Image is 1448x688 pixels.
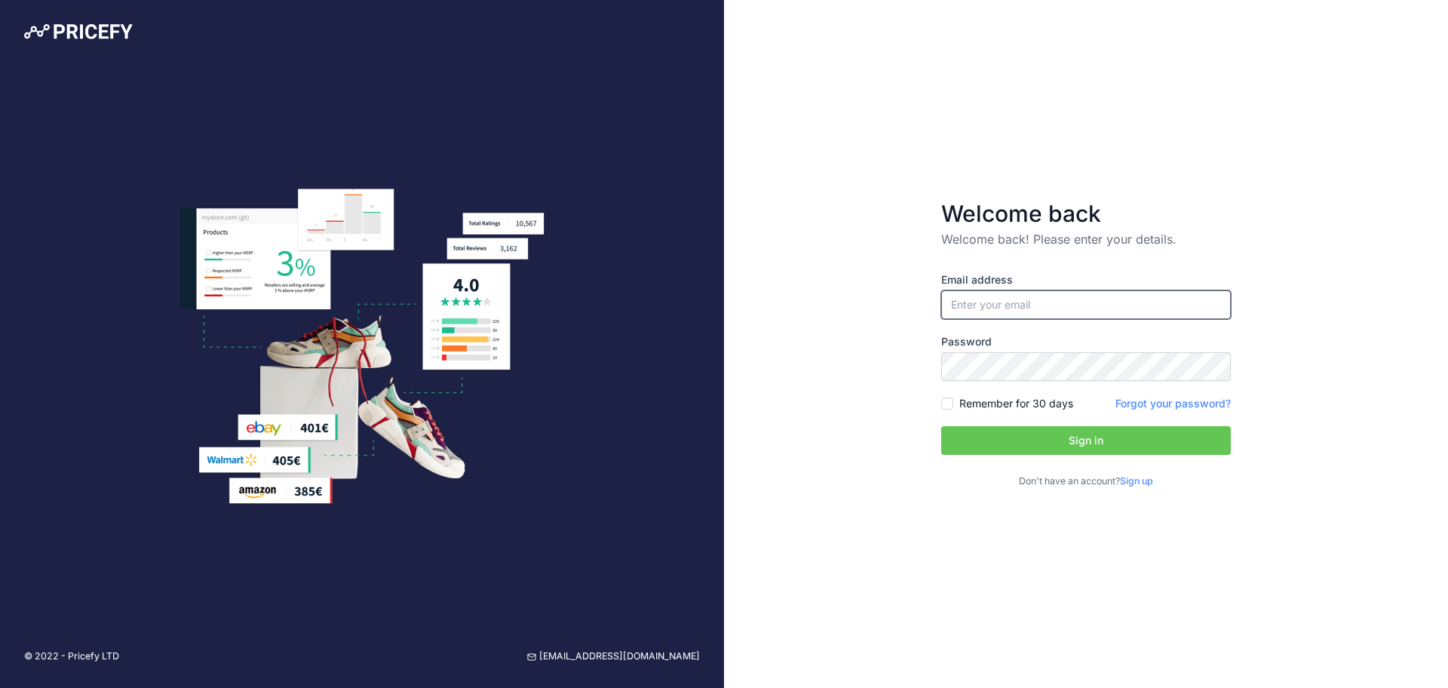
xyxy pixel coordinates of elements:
[941,272,1231,287] label: Email address
[527,650,700,664] a: [EMAIL_ADDRESS][DOMAIN_NAME]
[1120,475,1153,487] a: Sign up
[959,396,1073,411] label: Remember for 30 days
[941,200,1231,227] h3: Welcome back
[941,426,1231,455] button: Sign in
[941,290,1231,319] input: Enter your email
[1115,397,1231,410] a: Forgot your password?
[941,334,1231,349] label: Password
[24,650,119,664] p: © 2022 - Pricefy LTD
[941,475,1231,489] p: Don't have an account?
[24,24,133,39] img: Pricefy
[941,230,1231,248] p: Welcome back! Please enter your details.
